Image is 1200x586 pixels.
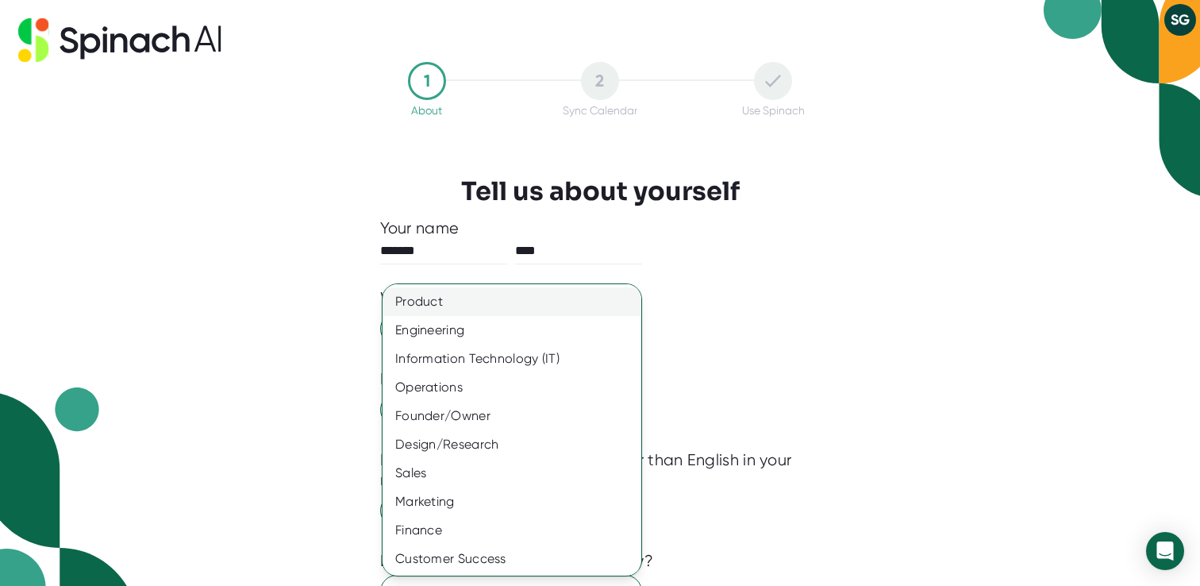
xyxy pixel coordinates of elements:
[383,430,641,459] div: Design/Research
[383,402,641,430] div: Founder/Owner
[383,516,641,545] div: Finance
[383,345,641,373] div: Information Technology (IT)
[383,488,641,516] div: Marketing
[1146,532,1184,570] div: Open Intercom Messenger
[383,287,641,316] div: Product
[383,459,641,488] div: Sales
[383,373,641,402] div: Operations
[383,545,641,573] div: Customer Success
[383,316,641,345] div: Engineering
